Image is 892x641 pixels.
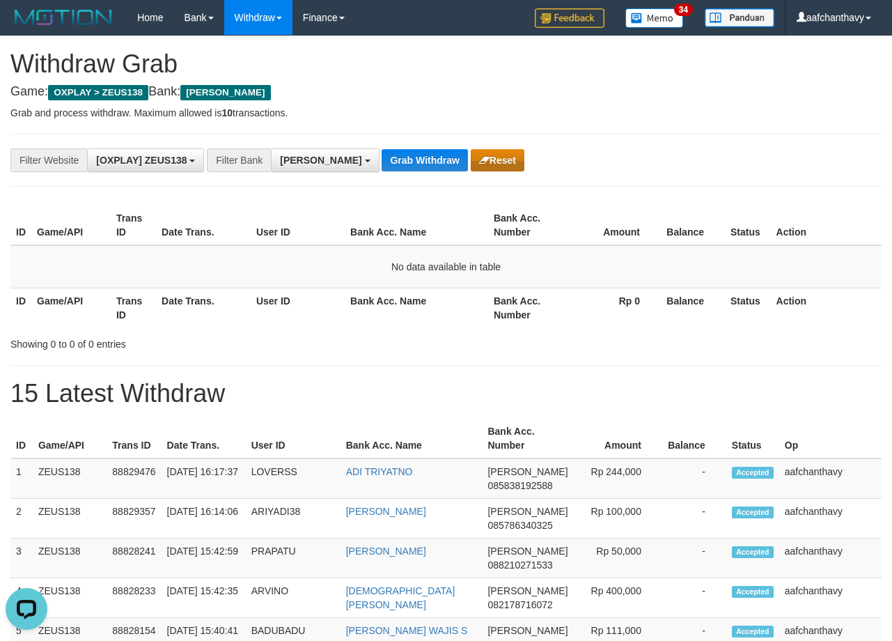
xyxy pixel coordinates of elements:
th: Trans ID [111,288,156,327]
th: Bank Acc. Number [488,288,567,327]
td: No data available in table [10,245,882,288]
td: 3 [10,539,33,578]
button: [PERSON_NAME] [271,148,379,172]
span: [PERSON_NAME] [180,85,270,100]
a: [PERSON_NAME] [346,506,426,517]
td: Rp 400,000 [574,578,662,618]
td: - [662,539,726,578]
a: [DEMOGRAPHIC_DATA][PERSON_NAME] [346,585,455,610]
p: Grab and process withdraw. Maximum allowed is transactions. [10,106,882,120]
th: Game/API [33,419,107,458]
span: OXPLAY > ZEUS138 [48,85,148,100]
span: [PERSON_NAME] [487,625,568,636]
div: Filter Website [10,148,87,172]
td: 1 [10,458,33,499]
span: [PERSON_NAME] [487,466,568,477]
h1: 15 Latest Withdraw [10,380,882,408]
th: Date Trans. [156,206,251,245]
th: Bank Acc. Name [341,419,483,458]
td: Rp 100,000 [574,499,662,539]
img: Feedback.jpg [535,8,604,28]
span: Accepted [732,507,774,518]
td: ARVINO [246,578,341,618]
th: Action [771,206,882,245]
td: PRAPATU [246,539,341,578]
td: - [662,499,726,539]
th: Game/API [31,288,111,327]
td: ZEUS138 [33,539,107,578]
th: Bank Acc. Name [345,288,488,327]
th: Amount [574,419,662,458]
span: [PERSON_NAME] [280,155,361,166]
button: Open LiveChat chat widget [6,6,47,47]
td: 88829476 [107,458,161,499]
span: [PERSON_NAME] [487,506,568,517]
th: Trans ID [107,419,161,458]
span: Copy 088210271533 to clipboard [487,559,552,571]
th: Trans ID [111,206,156,245]
td: - [662,578,726,618]
img: MOTION_logo.png [10,7,116,28]
td: aafchanthavy [779,458,882,499]
th: User ID [251,288,345,327]
th: Bank Acc. Number [488,206,567,245]
span: [PERSON_NAME] [487,546,568,557]
img: Button%20Memo.svg [625,8,684,28]
td: - [662,458,726,499]
span: 34 [674,3,693,16]
strong: 10 [221,107,233,118]
a: [PERSON_NAME] [346,546,426,557]
th: Status [725,206,771,245]
span: Copy 082178716072 to clipboard [487,599,552,610]
td: 88828233 [107,578,161,618]
span: Accepted [732,467,774,479]
th: ID [10,288,31,327]
span: Accepted [732,626,774,638]
span: [PERSON_NAME] [487,585,568,596]
td: LOVERSS [246,458,341,499]
h4: Game: Bank: [10,85,882,99]
td: ZEUS138 [33,499,107,539]
td: ARIYADI38 [246,499,341,539]
td: [DATE] 15:42:59 [162,539,246,578]
td: Rp 50,000 [574,539,662,578]
th: Balance [661,206,725,245]
button: [OXPLAY] ZEUS138 [87,148,204,172]
span: Accepted [732,586,774,598]
td: ZEUS138 [33,578,107,618]
th: Date Trans. [162,419,246,458]
th: Status [725,288,771,327]
th: Action [771,288,882,327]
span: Copy 085838192588 to clipboard [487,480,552,491]
button: Reset [471,149,524,171]
td: aafchanthavy [779,578,882,618]
div: Filter Bank [207,148,271,172]
span: [OXPLAY] ZEUS138 [96,155,187,166]
th: ID [10,419,33,458]
td: 4 [10,578,33,618]
div: Showing 0 to 0 of 0 entries [10,332,361,351]
img: panduan.png [705,8,774,27]
th: ID [10,206,31,245]
button: Grab Withdraw [382,149,467,171]
th: Game/API [31,206,111,245]
td: ZEUS138 [33,458,107,499]
th: Balance [661,288,725,327]
th: Balance [662,419,726,458]
th: Date Trans. [156,288,251,327]
span: Accepted [732,546,774,558]
th: Bank Acc. Name [345,206,488,245]
td: [DATE] 16:17:37 [162,458,246,499]
td: 2 [10,499,33,539]
th: User ID [246,419,341,458]
td: aafchanthavy [779,539,882,578]
th: User ID [251,206,345,245]
span: Copy 085786340325 to clipboard [487,520,552,531]
h1: Withdraw Grab [10,50,882,78]
th: Amount [567,206,661,245]
td: aafchanthavy [779,499,882,539]
td: Rp 244,000 [574,458,662,499]
th: Status [726,419,779,458]
th: Rp 0 [567,288,661,327]
a: ADI TRIYATNO [346,466,413,477]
